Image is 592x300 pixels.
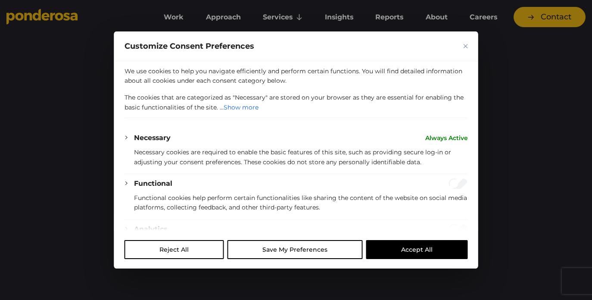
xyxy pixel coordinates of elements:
[464,44,468,48] img: Close
[125,41,254,51] span: Customize Consent Preferences
[134,147,468,167] p: Necessary cookies are required to enable the basic features of this site, such as providing secur...
[134,178,172,189] button: Functional
[224,102,259,112] button: Show more
[449,178,468,189] input: Enable Functional
[227,240,363,259] button: Save My Preferences
[425,133,468,143] span: Always Active
[366,240,468,259] button: Accept All
[134,133,171,143] button: Necessary
[464,44,468,48] button: [wcc_preference_close_label]
[125,66,468,86] p: We use cookies to help you navigate efficiently and perform certain functions. You will find deta...
[134,193,468,212] p: Functional cookies help perform certain functionalities like sharing the content of the website o...
[125,240,224,259] button: Reject All
[125,93,468,112] p: The cookies that are categorized as "Necessary" are stored on your browser as they are essential ...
